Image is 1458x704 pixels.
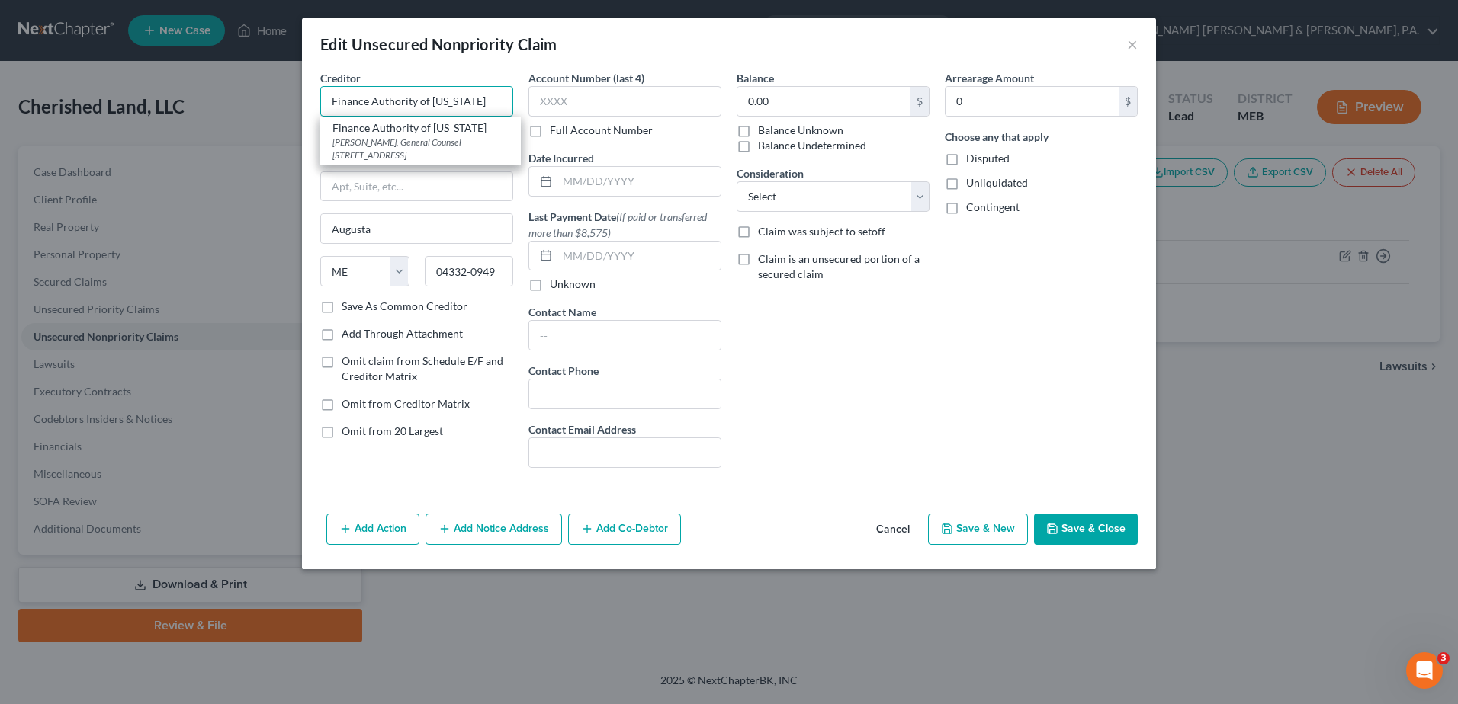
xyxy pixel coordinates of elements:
[332,120,509,136] div: Finance Authority of [US_STATE]
[550,277,596,292] label: Unknown
[342,397,470,410] span: Omit from Creditor Matrix
[928,514,1028,546] button: Save & New
[966,200,1020,213] span: Contingent
[320,72,361,85] span: Creditor
[737,87,910,116] input: 0.00
[528,70,644,86] label: Account Number (last 4)
[758,138,866,153] label: Balance Undetermined
[528,363,599,379] label: Contact Phone
[332,136,509,162] div: [PERSON_NAME], General Counsel [STREET_ADDRESS]
[529,438,721,467] input: --
[1406,652,1443,689] iframe: Intercom live chat
[320,86,513,117] input: Search creditor by name...
[426,514,562,546] button: Add Notice Address
[320,34,557,55] div: Edit Unsecured Nonpriority Claim
[1127,35,1138,53] button: ×
[326,514,419,546] button: Add Action
[342,299,467,314] label: Save As Common Creditor
[758,252,920,280] span: Claim is an unsecured portion of a secured claim
[945,129,1049,145] label: Choose any that apply
[528,304,596,320] label: Contact Name
[966,152,1010,165] span: Disputed
[550,123,653,138] label: Full Account Number
[528,209,721,241] label: Last Payment Date
[758,225,885,238] span: Claim was subject to setoff
[528,210,707,239] span: (If paid or transferred more than $8,575)
[1119,87,1137,116] div: $
[864,515,922,546] button: Cancel
[557,242,721,270] input: MM/DD/YYYY
[557,167,721,196] input: MM/DD/YYYY
[946,87,1119,116] input: 0.00
[425,256,514,286] input: Enter zip...
[342,424,443,437] span: Omit from 20 Largest
[529,379,721,408] input: --
[528,150,594,166] label: Date Incurred
[529,321,721,350] input: --
[528,421,636,437] label: Contact Email Address
[945,70,1034,86] label: Arrearage Amount
[528,86,721,117] input: XXXX
[910,87,929,116] div: $
[737,70,774,86] label: Balance
[758,123,843,138] label: Balance Unknown
[1437,652,1450,664] span: 3
[321,172,512,201] input: Apt, Suite, etc...
[1034,514,1138,546] button: Save & Close
[568,514,681,546] button: Add Co-Debtor
[342,354,503,382] span: Omit claim from Schedule E/F and Creditor Matrix
[966,176,1028,189] span: Unliquidated
[321,214,512,243] input: Enter city...
[342,326,463,341] label: Add Through Attachment
[737,165,804,181] label: Consideration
